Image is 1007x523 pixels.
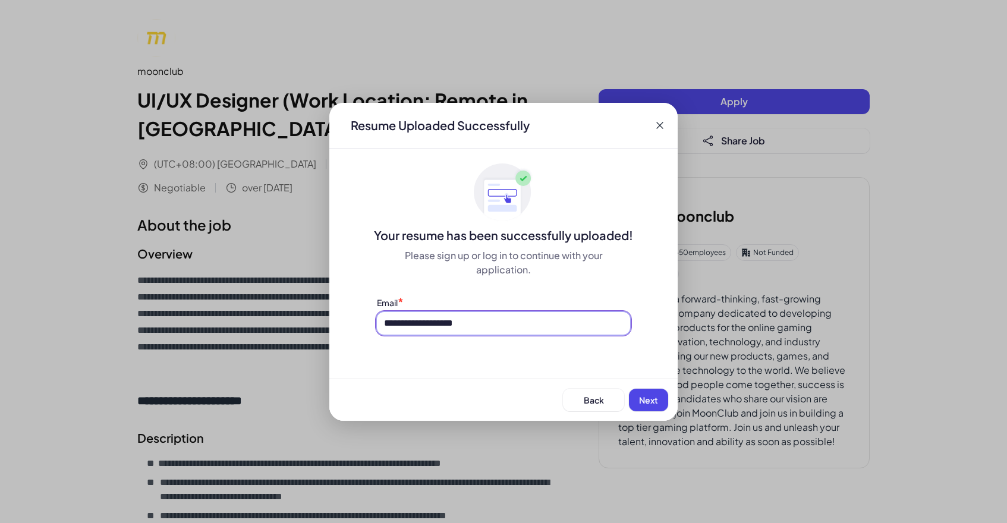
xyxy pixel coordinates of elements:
span: Next [639,395,658,405]
label: Email [377,297,398,308]
div: Resume Uploaded Successfully [341,117,539,134]
span: Back [584,395,604,405]
div: Please sign up or log in to continue with your application. [377,248,630,277]
button: Next [629,389,668,411]
button: Back [563,389,624,411]
img: ApplyedMaskGroup3.svg [474,163,533,222]
div: Your resume has been successfully uploaded! [329,227,678,244]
